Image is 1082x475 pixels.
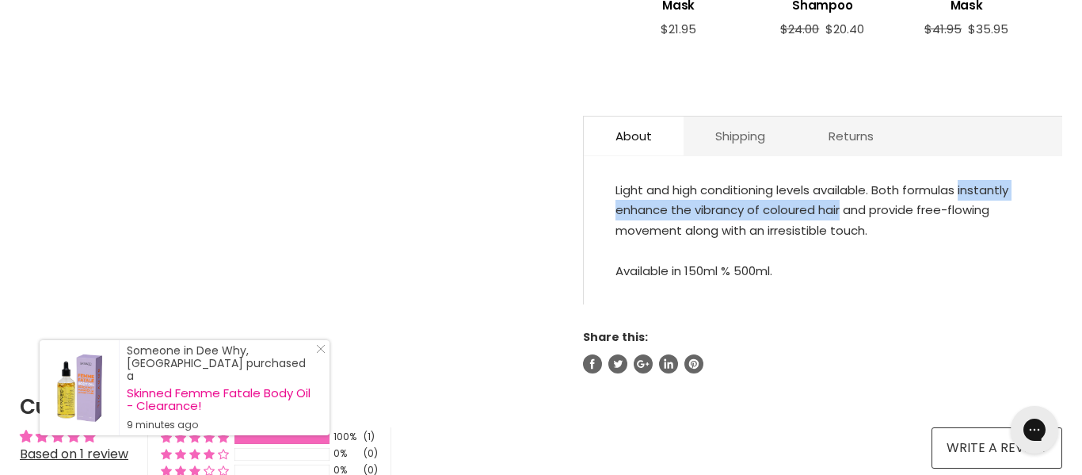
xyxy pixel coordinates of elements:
div: Light and high conditioning levels available. Both formulas instantly enhance the vibrancy of col... [615,180,1031,282]
svg: Close Icon [316,344,326,354]
a: Returns [797,117,905,155]
div: 100% [333,431,359,444]
span: $24.00 [780,21,819,37]
div: (1) [364,431,375,444]
span: $21.95 [661,21,696,37]
div: Average rating is 5.00 stars [20,427,128,446]
div: Someone in Dee Why, [GEOGRAPHIC_DATA] purchased a [127,344,314,431]
iframe: Gorgias live chat messenger [1003,400,1066,459]
span: $41.95 [924,21,962,37]
span: $35.95 [968,21,1008,37]
span: $20.40 [825,21,864,37]
span: Share this: [583,329,648,345]
a: Close Notification [310,344,326,360]
a: Write a review [932,427,1062,469]
a: Visit product page [40,340,119,435]
a: Skinned Femme Fatale Body Oil - Clearance! [127,387,314,412]
a: Based on 1 review [20,445,128,463]
small: 9 minutes ago [127,419,314,431]
a: About [584,117,684,155]
aside: Share this: [583,330,1062,373]
a: Shipping [684,117,797,155]
div: 100% (1) reviews with 5 star rating [161,431,229,444]
h2: Customer Reviews [20,393,1062,421]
